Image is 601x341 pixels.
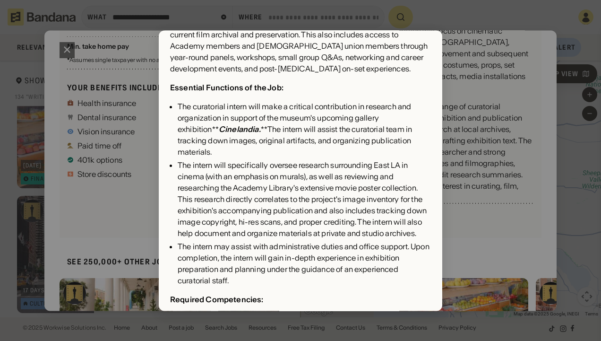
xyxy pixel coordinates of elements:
div: Required Competencies: [170,295,264,305]
div: The curatorial intern will make a critical contribution in research and organization in support o... [178,101,431,158]
div: Essential Functions of the Job: [170,83,283,93]
div: The intern may assist with administrative duties and office support. Upon completion, the intern ... [178,241,431,287]
div: The intern will specifically oversee research surrounding East LA in cinema (with an emphasis on ... [178,160,431,239]
em: Cinelandia. [219,125,261,134]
